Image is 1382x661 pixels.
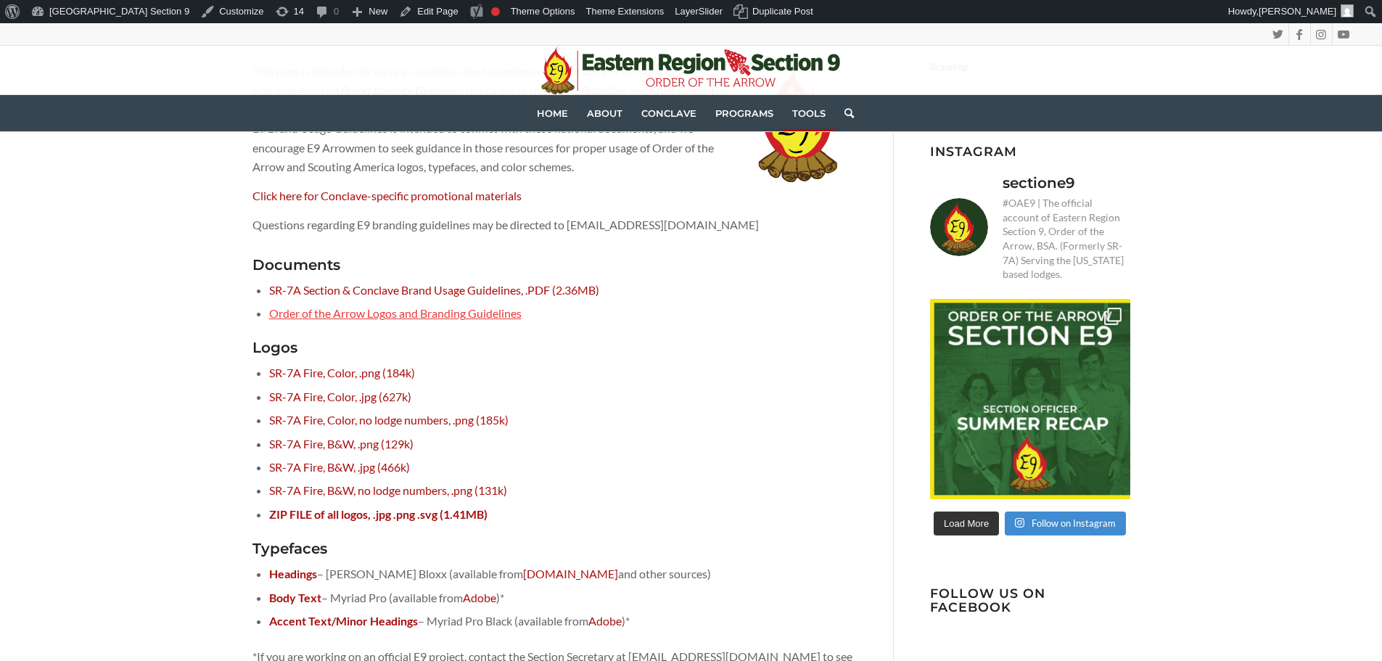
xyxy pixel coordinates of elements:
a: [DOMAIN_NAME] [523,567,618,580]
div: Focus keyphrase not set [491,7,500,16]
span: Load More [944,518,989,529]
span: Conclave [641,107,696,119]
h3: sectione9 [1003,173,1075,193]
a: SR-7A Fire, B&W, .png (129k) [269,437,414,451]
a: Click here for Conclave-specific promotional materials [252,189,522,202]
img: As school starts back up for many, let's take a look back at what an action-packed summer we had.... [930,299,1130,499]
a: Instagram Follow on Instagram [1005,512,1126,536]
span: Follow on Instagram [1032,517,1116,529]
strong: Headings [269,567,317,580]
a: Link to Youtube [1333,23,1354,45]
a: Programs [706,95,783,131]
a: SR-7A Section & Conclave Brand Usage Guidelines, .PDF (2.36MB) [269,283,599,297]
a: Order of the Arrow Logos and Branding Guidelines [269,306,522,320]
span: Home [537,107,568,119]
span: About [587,107,622,119]
a: Conclave [632,95,706,131]
p: Questions regarding E9 branding guidelines may be directed to [EMAIL_ADDRESS][DOMAIN_NAME] [252,215,857,234]
li: – [PERSON_NAME] Bloxx (available from and other sources) [269,562,857,586]
a: SR-7A Fire, Color, no lodge numbers, .png (185k) [269,413,509,427]
li: – Myriad Pro Black (available from )* [269,609,857,633]
a: Adobe [463,591,496,604]
a: SR-7A Fire, Color, .jpg (627k) [269,390,411,403]
a: SR-7A Fire, Color, .png (184k) [269,366,415,379]
a: sectione9 #OAE9 | The official account of Eastern Region Section 9, Order of the Arrow, BSA. (For... [930,173,1130,282]
a: Adobe [588,614,622,628]
h3: Follow us on Facebook [930,586,1130,615]
h3: Documents [252,257,857,273]
strong: Accent Text/Minor Headings [269,614,418,628]
svg: Instagram [1015,517,1024,528]
span: [PERSON_NAME] [1259,6,1336,17]
a: SR-7A Fire, B&W, .jpg (466k) [269,460,410,474]
p: #OAE9 | The official account of Eastern Region Section 9, Order of the Arrow, BSA. (Formerly SR-7... [1003,196,1130,282]
span: Programs [715,107,773,119]
a: Clone [930,299,1130,499]
h3: Instagram [930,144,1130,158]
span: Tools [792,107,826,119]
a: Tools [783,95,835,131]
strong: Body Text [269,591,321,604]
a: Link to Instagram [1311,23,1332,45]
li: – Myriad Pro (available from )* [269,586,857,609]
h3: Logos [252,340,857,356]
a: Link to Twitter [1267,23,1288,45]
button: Load More [934,512,999,536]
h3: Typefaces [252,541,857,557]
a: About [577,95,632,131]
a: Link to Facebook [1289,23,1310,45]
svg: Clone [1104,308,1122,325]
a: Home [527,95,577,131]
a: SR-7A Fire, B&W, no lodge numbers, .png (131k) [269,483,507,497]
a: ZIP FILE of all logos, .jpg .png .svg (1.41MB) [269,507,488,521]
a: Search [835,95,854,131]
